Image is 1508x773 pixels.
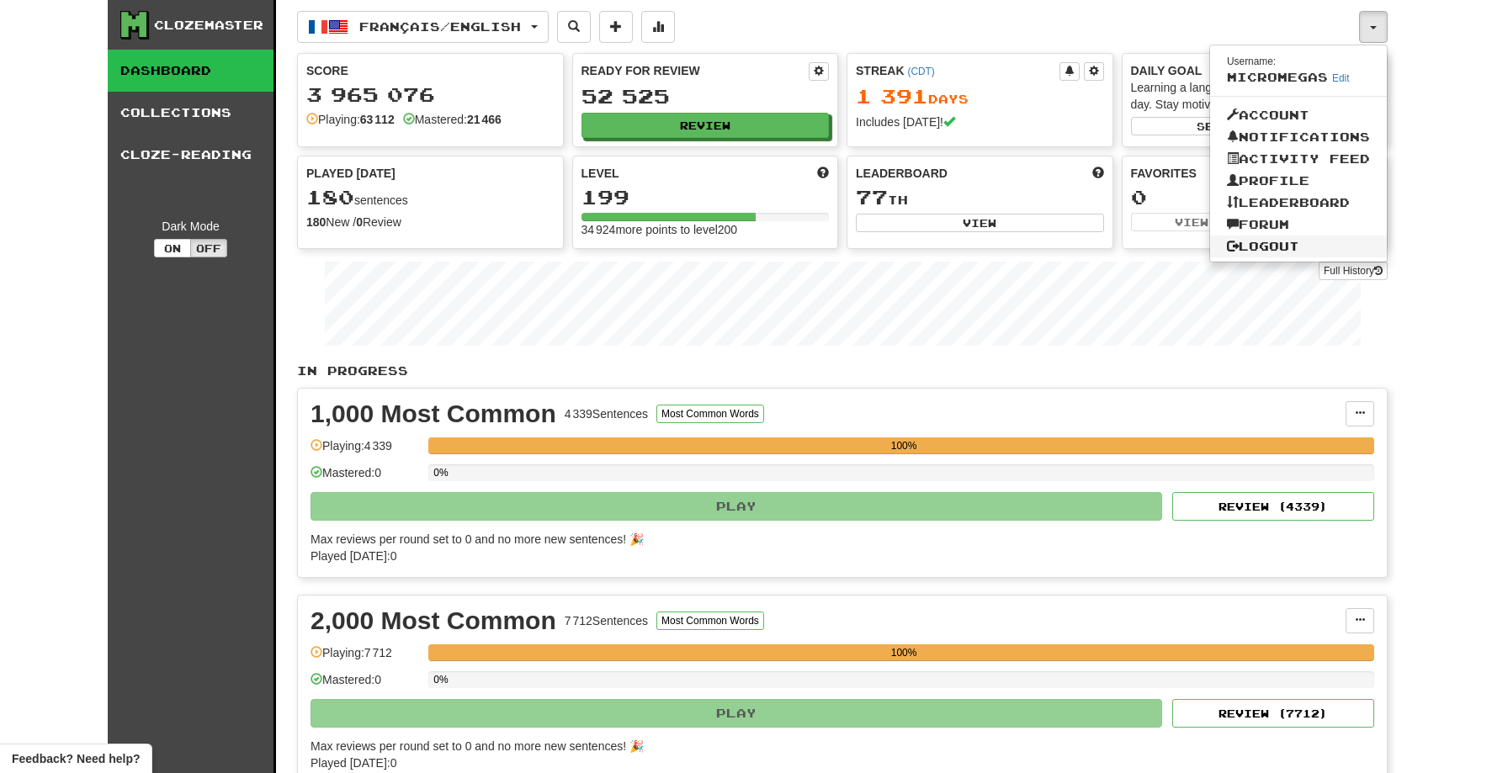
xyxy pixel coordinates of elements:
[1172,699,1374,728] button: Review (7712)
[306,62,555,79] div: Score
[599,11,633,43] button: Add sentence to collection
[306,185,354,209] span: 180
[311,464,420,492] div: Mastered: 0
[1210,214,1387,236] a: Forum
[565,612,648,629] div: 7 712 Sentences
[311,738,1364,754] div: Max reviews per round set to 0 and no more new sentences! 🎉
[360,113,395,126] strong: 63 112
[856,214,1104,232] button: View
[1131,213,1253,231] button: View
[581,221,830,238] div: 34 924 more points to level 200
[306,84,555,105] div: 3 965 076
[856,185,888,209] span: 77
[641,11,675,43] button: More stats
[311,437,420,465] div: Playing: 4 339
[856,84,928,108] span: 1 391
[581,86,830,107] div: 52 525
[1227,56,1276,67] small: Username:
[1332,72,1350,84] a: Edit
[359,19,521,34] span: Français / English
[306,165,396,182] span: Played [DATE]
[154,239,191,257] button: On
[311,492,1162,521] button: Play
[907,66,934,77] a: (CDT)
[656,405,764,423] button: Most Common Words
[297,11,549,43] button: Français/English
[856,187,1104,209] div: th
[1227,70,1328,84] span: microMEGAS
[1172,492,1374,521] button: Review (4339)
[311,401,556,426] div: 1,000 Most Common
[557,11,591,43] button: Search sentences
[581,62,810,79] div: Ready for Review
[1319,262,1388,280] a: Full History
[1210,170,1387,192] a: Profile
[1131,79,1379,113] div: Learning a language requires practice every day. Stay motivated!
[306,111,395,128] div: Playing:
[1092,165,1104,182] span: This week in points, UTC
[311,531,1364,548] div: Max reviews per round set to 0 and no more new sentences! 🎉
[433,644,1374,661] div: 100%
[311,699,1162,728] button: Play
[306,214,555,230] div: New / Review
[306,187,555,209] div: sentences
[120,218,261,235] div: Dark Mode
[1210,236,1387,257] a: Logout
[311,671,420,699] div: Mastered: 0
[856,114,1104,130] div: Includes [DATE]!
[1131,165,1379,182] div: Favorites
[565,405,648,422] div: 4 339 Sentences
[311,756,396,770] span: Played [DATE]: 0
[306,215,326,229] strong: 180
[817,165,829,182] span: Score more points to level up
[1131,187,1379,208] div: 0
[311,644,420,672] div: Playing: 7 712
[108,134,273,176] a: Cloze-Reading
[581,187,830,208] div: 199
[154,17,263,34] div: Clozemaster
[656,612,764,630] button: Most Common Words
[856,165,948,182] span: Leaderboard
[356,215,363,229] strong: 0
[12,750,140,767] span: Open feedback widget
[190,239,227,257] button: Off
[297,363,1388,379] p: In Progress
[108,92,273,134] a: Collections
[1210,148,1387,170] a: Activity Feed
[856,62,1059,79] div: Streak
[311,608,556,633] div: 2,000 Most Common
[581,113,830,138] button: Review
[467,113,502,126] strong: 21 466
[1210,192,1387,214] a: Leaderboard
[581,165,619,182] span: Level
[433,437,1374,454] div: 100%
[1210,104,1387,126] a: Account
[403,111,502,128] div: Mastered:
[856,86,1104,108] div: Day s
[108,50,273,92] a: Dashboard
[311,549,396,563] span: Played [DATE]: 0
[1131,117,1379,135] button: Seta dailygoal
[1131,62,1379,79] div: Daily Goal
[1210,126,1387,148] a: Notifications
